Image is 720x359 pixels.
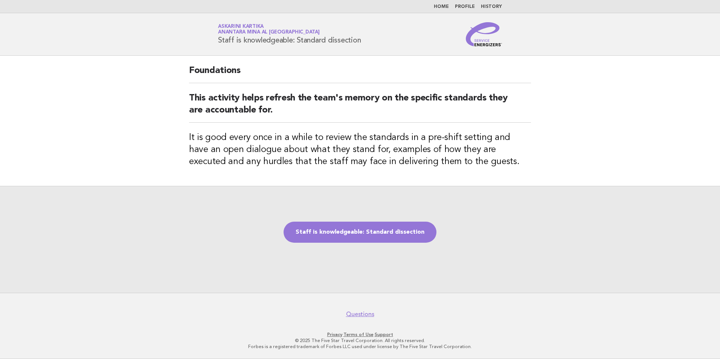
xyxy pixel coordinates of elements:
[130,338,590,344] p: © 2025 The Five Star Travel Corporation. All rights reserved.
[130,332,590,338] p: · ·
[218,24,361,44] h1: Staff is knowledgeable: Standard dissection
[218,24,320,35] a: Askarini KartikaAnantara Mina al [GEOGRAPHIC_DATA]
[189,92,531,123] h2: This activity helps refresh the team's memory on the specific standards they are accountable for.
[343,332,374,337] a: Terms of Use
[346,310,374,318] a: Questions
[434,5,449,9] a: Home
[327,332,342,337] a: Privacy
[481,5,502,9] a: History
[218,30,320,35] span: Anantara Mina al [GEOGRAPHIC_DATA]
[466,22,502,46] img: Service Energizers
[375,332,393,337] a: Support
[130,344,590,350] p: Forbes is a registered trademark of Forbes LLC used under license by The Five Star Travel Corpora...
[189,65,531,83] h2: Foundations
[189,132,531,168] h3: It is good every once in a while to review the standards in a pre-shift setting and have an open ...
[455,5,475,9] a: Profile
[284,222,436,243] a: Staff is knowledgeable: Standard dissection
